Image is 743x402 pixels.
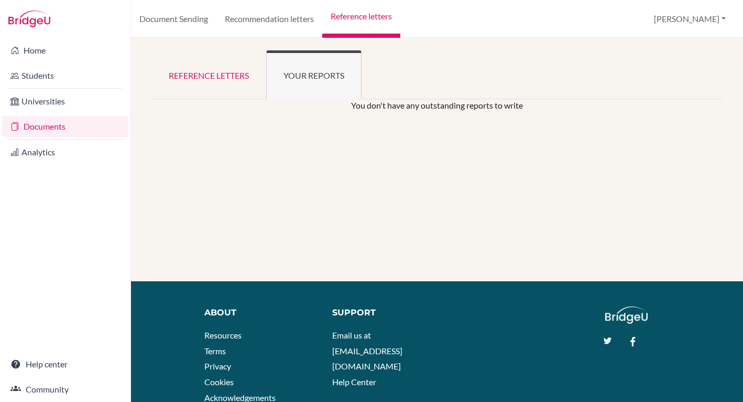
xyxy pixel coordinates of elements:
a: Universities [2,91,128,112]
a: Email us at [EMAIL_ADDRESS][DOMAIN_NAME] [332,330,402,371]
a: Privacy [204,361,231,371]
p: You don't have any outstanding reports to write [200,99,673,112]
img: logo_white@2x-f4f0deed5e89b7ecb1c2cc34c3e3d731f90f0f143d5ea2071677605dd97b5244.png [605,306,648,324]
a: Home [2,40,128,61]
a: Documents [2,116,128,137]
a: Help center [2,354,128,375]
button: [PERSON_NAME] [649,9,730,29]
a: Your reports [266,50,362,99]
img: Bridge-U [8,10,50,27]
div: About [204,306,309,319]
a: Terms [204,346,226,356]
a: Cookies [204,377,234,387]
a: Resources [204,330,242,340]
a: Help Center [332,377,376,387]
a: Analytics [2,142,128,163]
a: Reference letters [151,50,266,99]
div: Support [332,306,427,319]
a: Community [2,379,128,400]
a: Students [2,65,128,86]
